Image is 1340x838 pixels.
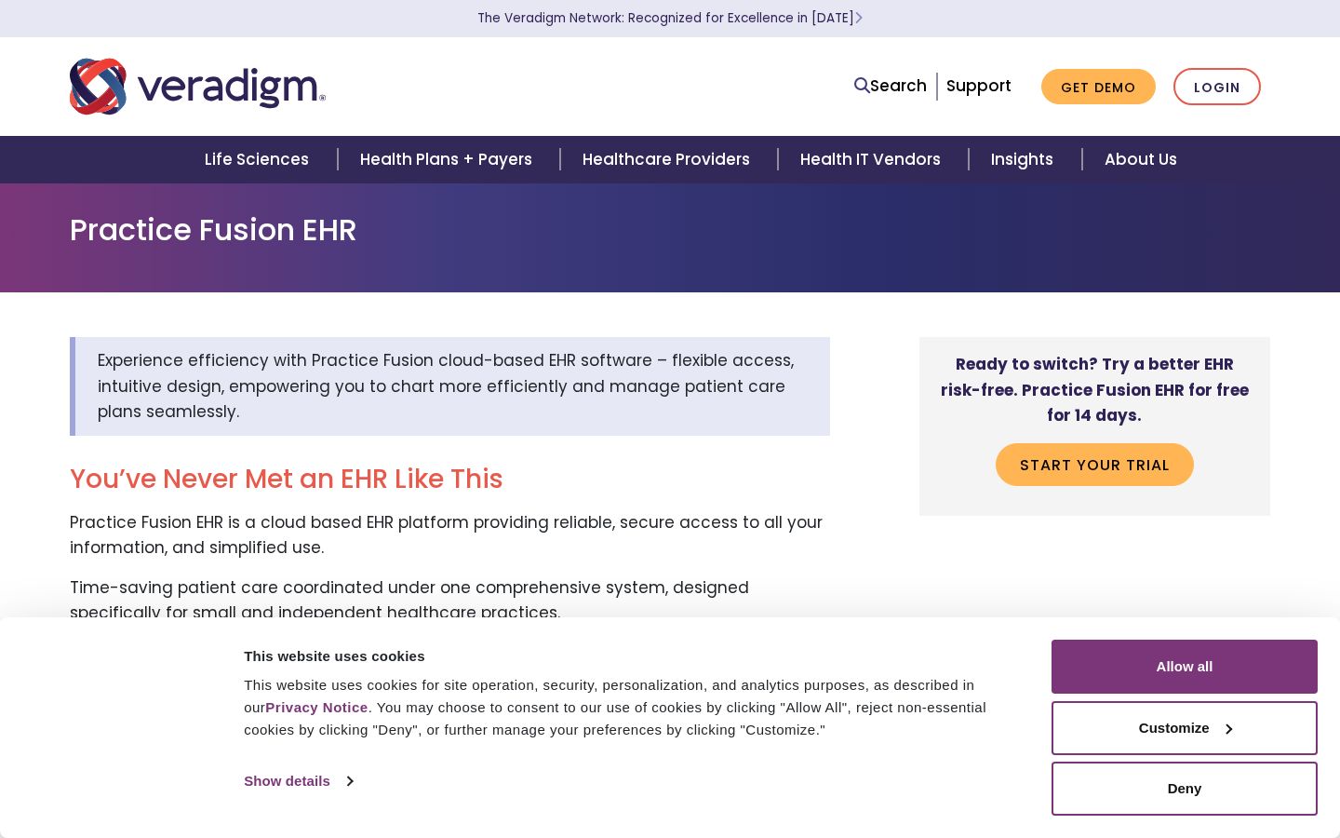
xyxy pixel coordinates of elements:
a: Insights [969,136,1081,183]
span: Experience efficiency with Practice Fusion cloud-based EHR software – flexible access, intuitive ... [98,349,794,422]
div: This website uses cookies [244,645,1030,668]
img: Veradigm logo [70,56,326,117]
button: Allow all [1052,640,1318,694]
a: Life Sciences [182,136,337,183]
h2: You’ve Never Met an EHR Like This [70,464,830,495]
a: Show details [244,767,352,795]
a: Get Demo [1041,69,1156,105]
p: Practice Fusion EHR is a cloud based EHR platform providing reliable, secure access to all your i... [70,510,830,561]
a: The Veradigm Network: Recognized for Excellence in [DATE]Learn More [477,9,863,27]
a: About Us [1082,136,1199,183]
strong: Ready to switch? Try a better EHR risk-free. Practice Fusion EHR for free for 14 days. [941,353,1249,426]
a: Health Plans + Payers [338,136,560,183]
a: Privacy Notice [265,699,368,715]
span: Learn More [854,9,863,27]
a: Start your trial [996,443,1194,486]
div: This website uses cookies for site operation, security, personalization, and analytics purposes, ... [244,674,1030,741]
button: Customize [1052,701,1318,755]
a: Support [946,74,1012,97]
a: Login [1173,68,1261,106]
a: Health IT Vendors [778,136,969,183]
a: Healthcare Providers [560,136,778,183]
h1: Practice Fusion EHR [70,212,1270,248]
p: Time-saving patient care coordinated under one comprehensive system, designed specifically for sm... [70,575,830,626]
a: Search [854,74,927,99]
button: Deny [1052,762,1318,816]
